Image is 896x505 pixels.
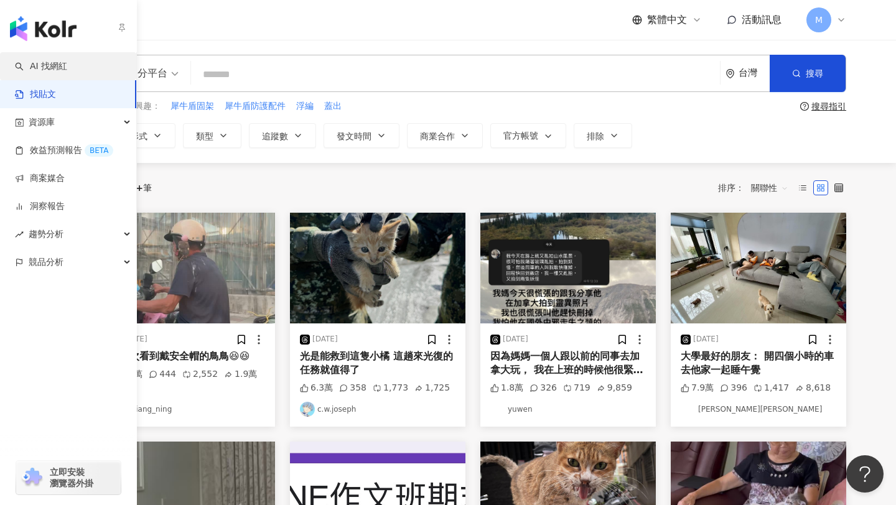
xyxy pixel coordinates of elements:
span: 競品分析 [29,248,63,276]
span: 關聯性 [751,178,788,198]
span: 搜尋 [806,68,823,78]
div: 第一次看到戴安全帽的鳥鳥😆😆 [110,350,265,363]
button: 追蹤數 [249,123,316,148]
span: M [815,13,823,27]
span: 蓋出 [324,100,342,113]
img: post-image [671,213,846,323]
div: 6.3萬 [300,382,333,394]
a: 效益預測報告BETA [15,144,113,157]
a: 商案媒合 [15,172,65,185]
div: 光是能救到這隻小橘 這趟來光復的任務就值得了 [300,350,455,378]
div: 2,552 [182,368,218,381]
button: 蓋出 [324,100,342,113]
a: 洞察報告 [15,200,65,213]
span: 繁體中文 [647,13,687,27]
img: post-image [100,213,275,323]
span: 資源庫 [29,108,55,136]
a: KOL Avatarchiang_ning [110,402,265,417]
div: 9,859 [597,382,632,394]
div: 排序： [718,178,795,198]
span: 趨勢分析 [29,220,63,248]
div: 因為媽媽一個人跟以前的同事去加拿大玩， 我在上班的時候他很緊張突然發訊息給我 說他坐著遊覽車隨手亂拍拍到奇怪的照片， 拍到妖怪，還說連續拍到兩次⋯⋯ 我還很緊張交代他要刪掉（記得清垃圾桶） 我超... [490,350,646,378]
span: 類型 [196,131,213,141]
span: 商業合作 [420,131,455,141]
img: KOL Avatar [490,402,505,417]
img: KOL Avatar [681,402,696,417]
button: 搜尋 [770,55,846,92]
div: 不分平台 [110,63,167,83]
button: 內容形式 [100,123,175,148]
span: 立即安裝 瀏覽器外掛 [50,466,93,489]
div: 1,417 [754,382,789,394]
div: 719 [563,382,590,394]
a: 找貼文 [15,88,56,101]
a: chrome extension立即安裝 瀏覽器外掛 [16,461,121,494]
button: 浮編 [296,100,314,113]
span: 浮編 [296,100,314,113]
div: 1.8萬 [490,382,523,394]
img: post-image [290,213,465,323]
a: KOL Avatar[PERSON_NAME][PERSON_NAME] [681,402,836,417]
a: searchAI 找網紅 [15,60,67,73]
button: 官方帳號 [490,123,566,148]
div: 326 [530,382,557,394]
span: 活動訊息 [742,14,782,25]
span: 發文時間 [337,131,371,141]
div: 1.9萬 [224,368,257,381]
div: [DATE] [693,334,719,345]
span: question-circle [800,102,809,111]
div: 7.9萬 [681,382,714,394]
span: 犀牛盾防護配件 [225,100,286,113]
div: 1,773 [373,382,408,394]
button: 發文時間 [324,123,399,148]
button: 類型 [183,123,241,148]
img: post-image [480,213,656,323]
div: 台灣 [739,68,770,78]
span: 排除 [587,131,604,141]
button: 犀牛盾固架 [170,100,215,113]
div: [DATE] [503,334,528,345]
button: 商業合作 [407,123,483,148]
a: KOL Avataryuwen [490,402,646,417]
div: 396 [720,382,747,394]
div: 1,725 [414,382,450,394]
div: 大學最好的朋友： 開四個小時的車去他家一起睡午覺 [681,350,836,378]
img: chrome extension [20,468,44,488]
iframe: Help Scout Beacon - Open [846,455,884,493]
button: 犀牛盾防護配件 [224,100,286,113]
div: [DATE] [312,334,338,345]
span: 官方帳號 [503,131,538,141]
span: environment [726,69,735,78]
img: KOL Avatar [300,402,315,417]
div: 搜尋指引 [811,101,846,111]
button: 排除 [574,123,632,148]
div: 444 [149,368,176,381]
span: 犀牛盾固架 [170,100,214,113]
img: logo [10,16,77,41]
div: 8,618 [795,382,831,394]
a: KOL Avatarc.w.joseph [300,402,455,417]
span: 追蹤數 [262,131,288,141]
span: rise [15,230,24,239]
div: 358 [339,382,366,394]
